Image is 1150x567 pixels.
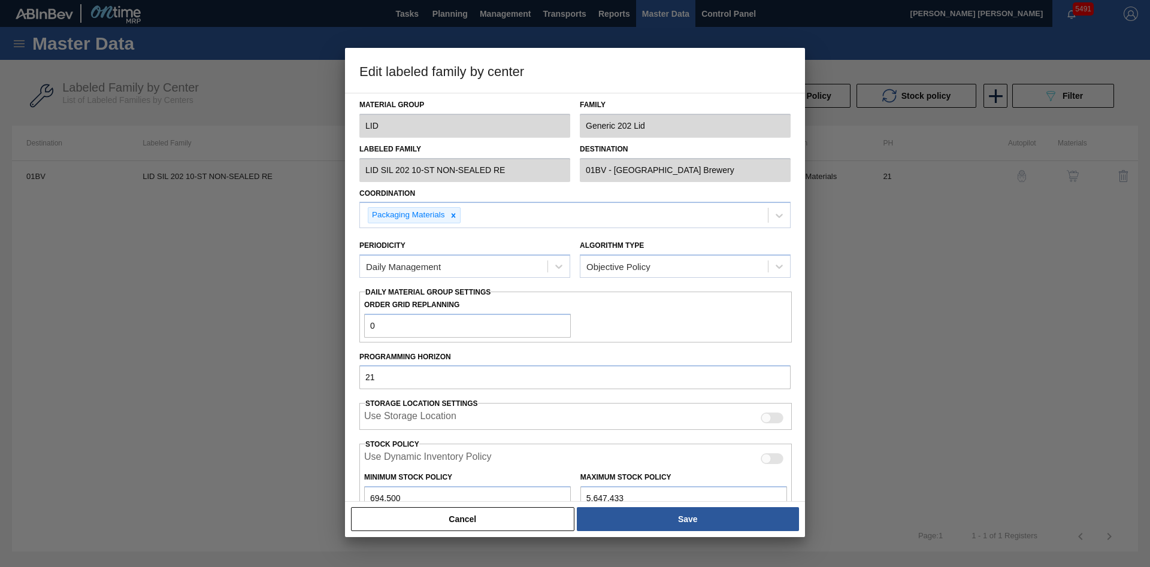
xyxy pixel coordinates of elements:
[345,48,805,93] h3: Edit labeled family by center
[586,262,650,272] div: Objective Policy
[351,507,574,531] button: Cancel
[365,440,419,448] label: Stock Policy
[359,241,405,250] label: Periodicity
[580,141,791,158] label: Destination
[364,296,571,314] label: Order Grid Replanning
[359,141,570,158] label: Labeled Family
[580,96,791,114] label: Family
[365,288,491,296] span: Daily Material Group Settings
[366,262,441,272] div: Daily Management
[364,473,452,481] label: Minimum Stock Policy
[365,399,478,408] span: Storage Location Settings
[359,348,791,366] label: Programming Horizon
[577,507,799,531] button: Save
[364,411,456,425] label: When enabled, the system will display stocks from different storage locations.
[359,96,570,114] label: Material Group
[364,451,492,466] label: When enabled, the system will use inventory based on the Dynamic Inventory Policy.
[580,473,671,481] label: Maximum Stock Policy
[580,241,644,250] label: Algorithm Type
[359,189,415,198] label: Coordination
[368,208,447,223] div: Packaging Materials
